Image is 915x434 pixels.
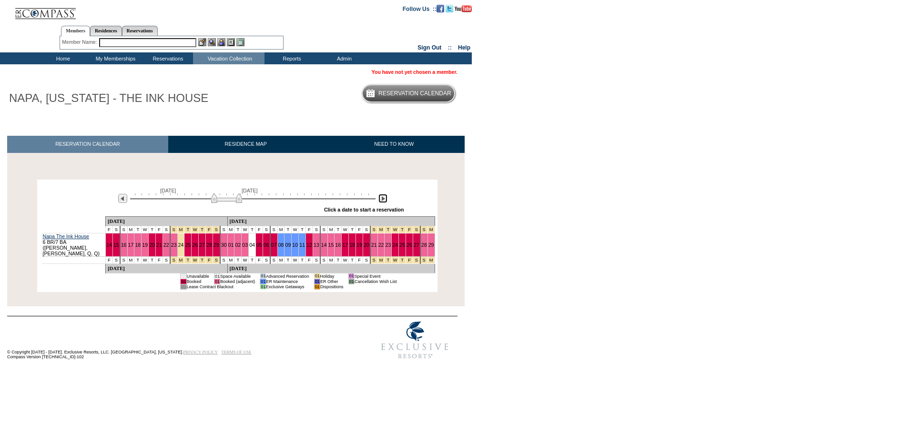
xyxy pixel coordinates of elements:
a: RESERVATION CALENDAR [7,136,168,152]
td: 01 [348,273,354,279]
a: 21 [371,242,377,248]
td: Reservations [141,52,193,64]
a: 04 [249,242,255,248]
td: 01 [314,273,320,279]
a: TERMS OF USE [222,350,252,354]
td: Holiday [320,273,344,279]
a: 24 [178,242,184,248]
td: T [299,226,306,233]
td: T [134,256,142,263]
td: T [134,226,142,233]
a: 13 [314,242,319,248]
td: M [327,256,335,263]
td: W [342,256,349,263]
td: 01 [348,279,354,284]
td: T [234,256,242,263]
td: Christmas [399,256,406,263]
a: 12 [306,242,312,248]
td: S [112,256,120,263]
a: 28 [421,242,427,248]
td: ER Other [320,279,344,284]
a: 23 [171,242,177,248]
td: F [155,226,163,233]
td: T [349,256,356,263]
a: 23 [385,242,391,248]
span: [DATE] [242,188,258,193]
td: Christmas [406,256,413,263]
td: Dispositions [320,284,344,289]
td: F [155,256,163,263]
td: 01 [214,279,220,284]
td: S [270,256,277,263]
td: Thanksgiving [170,256,177,263]
td: S [313,226,320,233]
h5: Reservation Calendar [378,91,451,97]
a: 18 [135,242,141,248]
td: Thanksgiving [192,226,199,233]
td: Christmas [377,226,385,233]
td: Space Available [220,273,255,279]
td: Thanksgiving [177,256,184,263]
td: Lease Contract Blackout [186,284,255,289]
a: 20 [364,242,369,248]
td: Thanksgiving [170,226,177,233]
td: Reports [264,52,317,64]
a: 28 [206,242,212,248]
td: M [227,256,234,263]
td: ER Maintenance [266,279,309,284]
td: 6 BR/7 BA ([PERSON_NAME], [PERSON_NAME], Q, Q) [42,233,106,256]
td: S [220,256,227,263]
td: [DATE] [227,263,435,273]
td: S [263,256,270,263]
div: Click a date to start a reservation [324,207,404,212]
img: Reservations [227,38,235,46]
td: W [142,256,149,263]
a: 27 [414,242,419,248]
td: My Memberships [88,52,141,64]
td: Christmas [392,256,399,263]
td: M [227,226,234,233]
td: © Copyright [DATE] - [DATE]. Exclusive Resorts, LLC. [GEOGRAPHIC_DATA], [US_STATE]. Compass Versi... [7,317,341,364]
td: F [306,256,313,263]
td: Thanksgiving [213,226,220,233]
td: 01 [314,279,320,284]
a: 29 [428,242,434,248]
td: M [327,226,335,233]
td: Thanksgiving [199,226,206,233]
td: S [363,226,370,233]
td: [DATE] [105,263,227,273]
td: Home [36,52,88,64]
a: 03 [242,242,248,248]
a: Reservations [122,26,158,36]
td: Admin [317,52,369,64]
td: [DATE] [227,216,435,226]
a: 26 [407,242,412,248]
td: S [120,226,127,233]
td: M [127,256,134,263]
td: Thanksgiving [177,226,184,233]
img: View [208,38,216,46]
td: New Year's [420,226,427,233]
td: T [149,256,156,263]
img: Impersonate [217,38,225,46]
a: 19 [356,242,362,248]
td: W [292,226,299,233]
td: W [342,226,349,233]
td: 01 [214,273,220,279]
td: New Year's [420,256,427,263]
td: Christmas [377,256,385,263]
td: 01 [260,273,266,279]
a: 16 [335,242,341,248]
a: 24 [392,242,398,248]
td: S [220,226,227,233]
a: 02 [235,242,241,248]
td: Thanksgiving [184,256,192,263]
td: S [120,256,127,263]
td: Thanksgiving [206,226,213,233]
h1: NAPA, [US_STATE] - THE INK HOUSE [7,90,210,106]
a: RESIDENCE MAP [168,136,324,152]
a: Sign Out [417,44,441,51]
a: 21 [156,242,162,248]
td: Cancellation Wish List [354,279,396,284]
a: 15 [328,242,334,248]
